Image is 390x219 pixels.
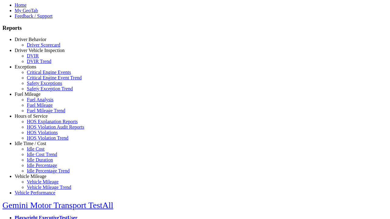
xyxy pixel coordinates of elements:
a: Driver Vehicle Inspection [15,48,65,53]
a: Fuel Mileage [15,92,41,97]
a: Critical Engine Event Trend [27,75,82,80]
a: Feedback / Support [15,13,52,19]
a: Driver Behavior [15,37,46,42]
a: Idle Cost Trend [27,152,57,157]
a: DVIR Trend [27,59,51,64]
a: Fuel Mileage Trend [27,108,65,113]
a: Home [15,2,27,8]
a: HOS Violations [27,130,58,135]
a: HOS Violation Audit Reports [27,124,84,130]
a: Vehicle Mileage [27,179,58,184]
a: Gemini Motor Transport TestAll [2,200,113,210]
a: Idle Percentage Trend [27,168,69,173]
a: DVIR [27,53,39,58]
a: Idle Time / Cost [15,141,46,146]
a: Vehicle Mileage Trend [27,185,71,190]
a: Driver Scorecard [27,42,60,47]
a: HOS Violation Trend [27,135,69,141]
a: Critical Engine Events [27,70,71,75]
a: Idle Duration [27,157,53,162]
a: Idle Percentage [27,163,57,168]
a: Safety Exception Trend [27,86,73,91]
a: Exceptions [15,64,36,69]
a: Hours of Service [15,113,48,119]
a: HOS Explanation Reports [27,119,78,124]
a: Safety Exceptions [27,81,62,86]
a: Vehicle Mileage [15,174,46,179]
a: Fuel Analysis [27,97,54,102]
a: Fuel Mileage [27,103,53,108]
a: Idle Cost [27,146,44,151]
h3: Reports [2,25,388,31]
a: My GeoTab [15,8,38,13]
a: Vehicle Performance [15,190,55,195]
